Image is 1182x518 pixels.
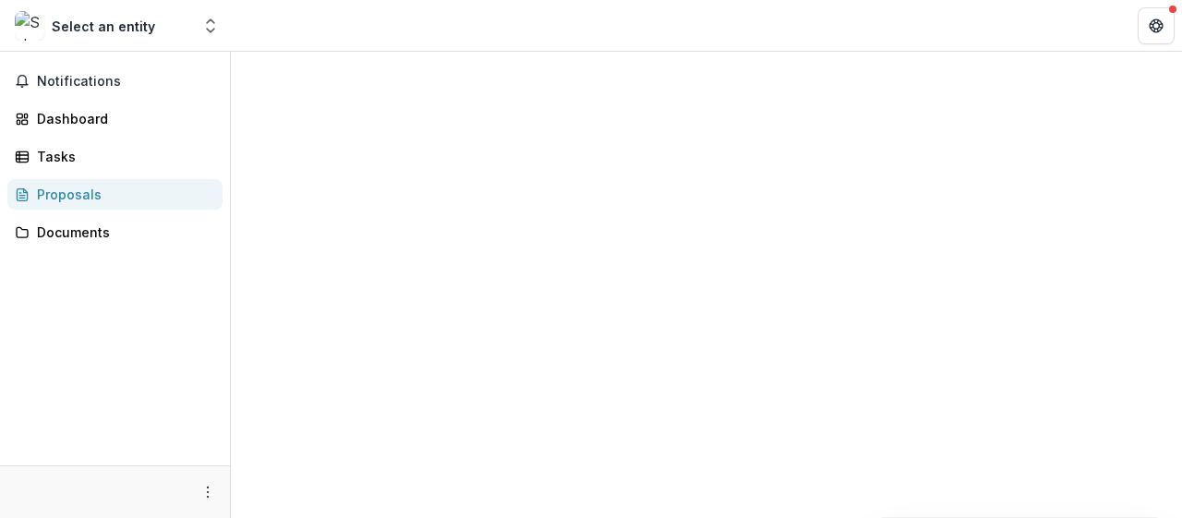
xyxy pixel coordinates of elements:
[7,217,223,247] a: Documents
[7,103,223,134] a: Dashboard
[37,74,215,90] span: Notifications
[197,481,219,503] button: More
[7,141,223,172] a: Tasks
[52,17,155,36] div: Select an entity
[198,7,223,44] button: Open entity switcher
[7,66,223,96] button: Notifications
[15,11,44,41] img: Select an entity
[37,147,208,166] div: Tasks
[37,109,208,128] div: Dashboard
[37,185,208,204] div: Proposals
[7,179,223,210] a: Proposals
[1138,7,1175,44] button: Get Help
[37,223,208,242] div: Documents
